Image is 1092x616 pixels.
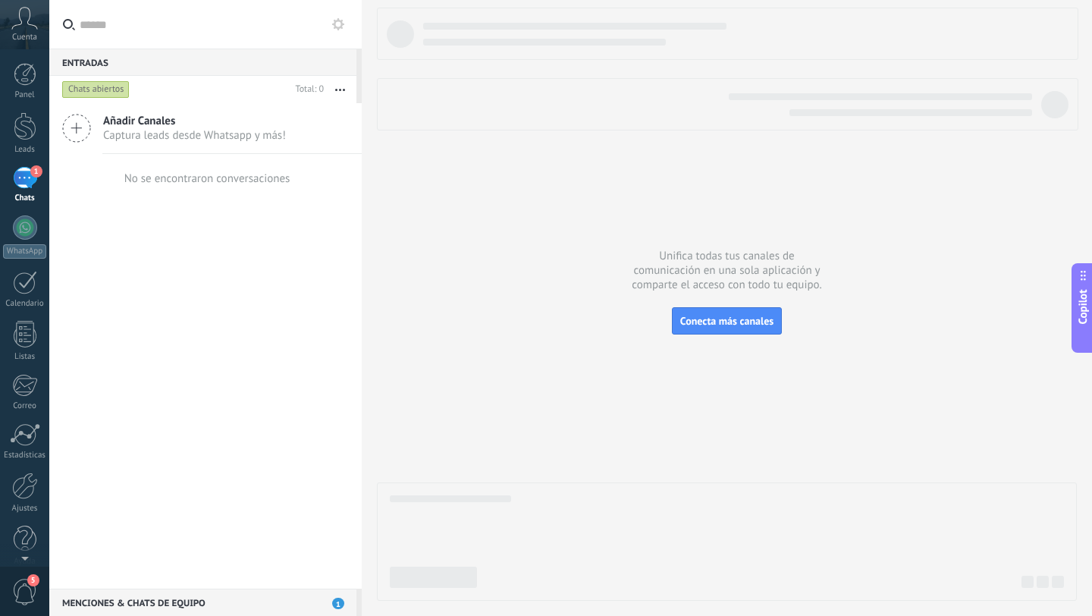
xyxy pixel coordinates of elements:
[124,171,290,186] div: No se encontraron conversaciones
[324,76,356,103] button: Más
[49,589,356,616] div: Menciones & Chats de equipo
[49,49,356,76] div: Entradas
[3,299,47,309] div: Calendario
[290,82,324,97] div: Total: 0
[103,128,286,143] span: Captura leads desde Whatsapp y más!
[3,504,47,514] div: Ajustes
[3,352,47,362] div: Listas
[12,33,37,42] span: Cuenta
[62,80,130,99] div: Chats abiertos
[3,193,47,203] div: Chats
[3,244,46,259] div: WhatsApp
[103,114,286,128] span: Añadir Canales
[27,574,39,586] span: 5
[3,451,47,460] div: Estadísticas
[3,401,47,411] div: Correo
[672,307,782,335] button: Conecta más canales
[1075,290,1090,325] span: Copilot
[3,145,47,155] div: Leads
[680,314,773,328] span: Conecta más canales
[30,165,42,178] span: 1
[3,90,47,100] div: Panel
[332,598,344,609] span: 1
